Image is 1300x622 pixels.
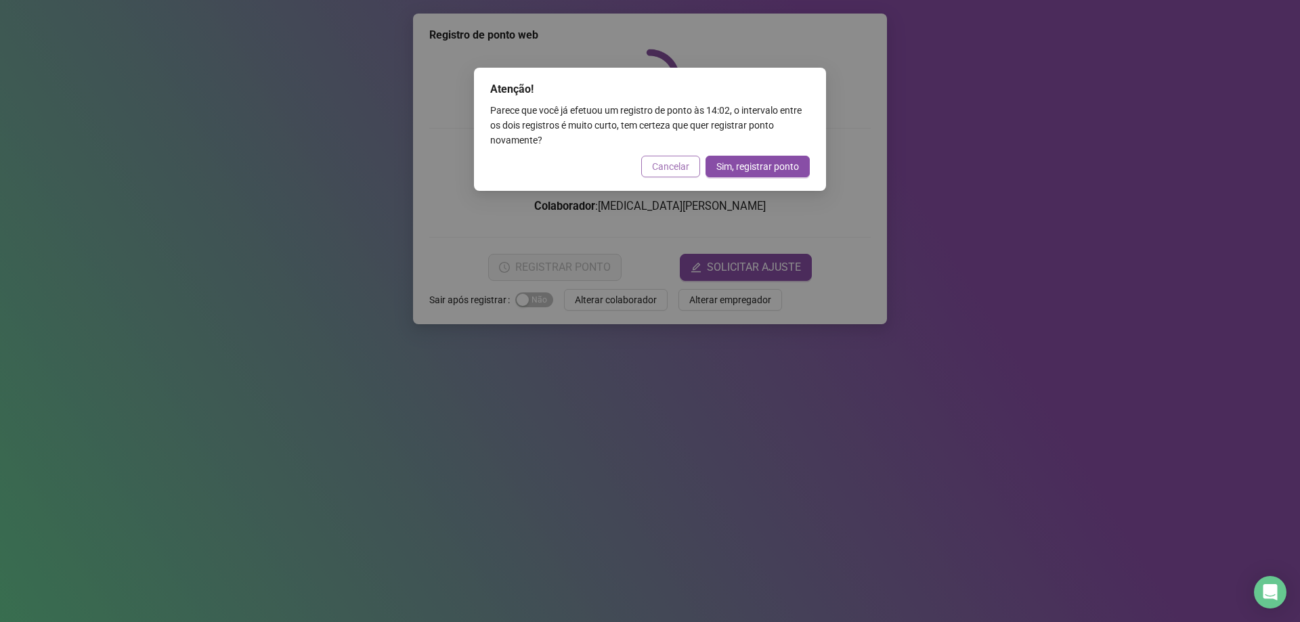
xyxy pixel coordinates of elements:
[641,156,700,177] button: Cancelar
[652,159,689,174] span: Cancelar
[706,156,810,177] button: Sim, registrar ponto
[1254,576,1286,608] div: Open Intercom Messenger
[716,159,799,174] span: Sim, registrar ponto
[490,81,810,97] div: Atenção!
[490,103,810,148] div: Parece que você já efetuou um registro de ponto às 14:02 , o intervalo entre os dois registros é ...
